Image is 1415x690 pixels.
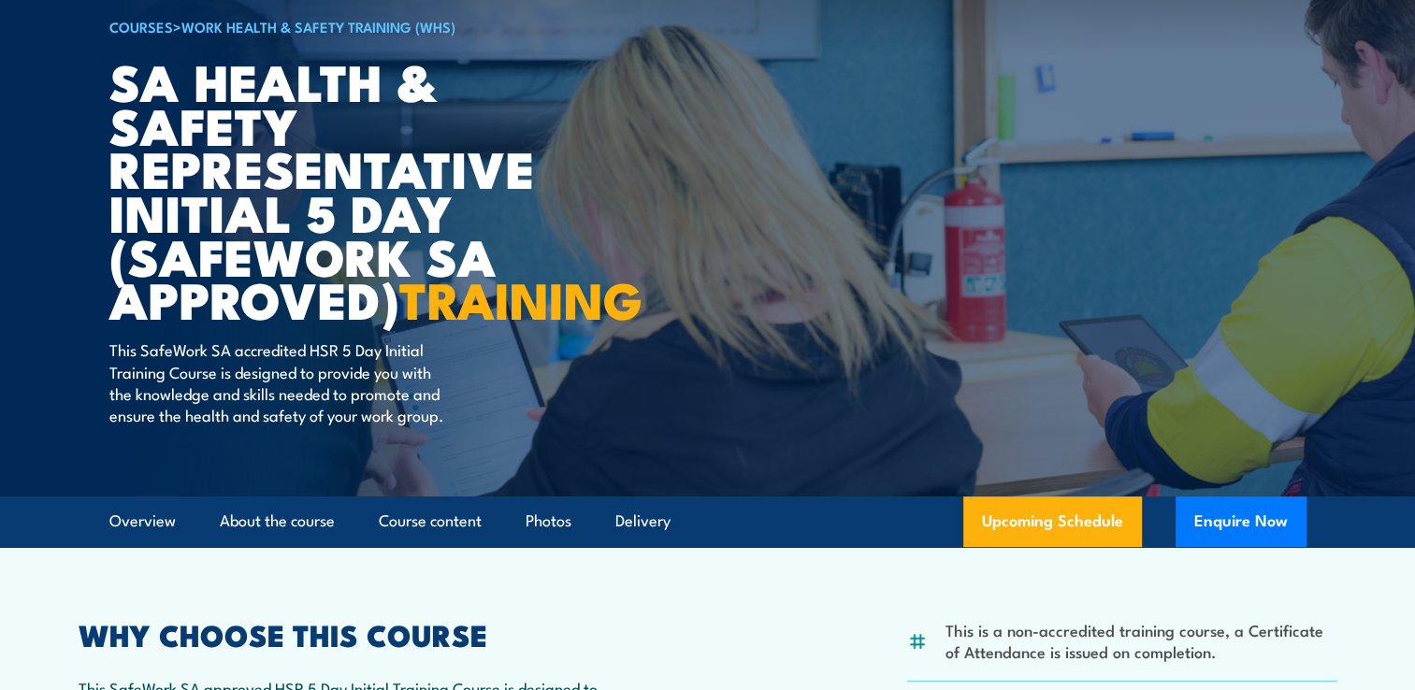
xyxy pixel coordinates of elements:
[79,621,625,647] h2: WHY CHOOSE THIS COURSE
[109,338,451,426] p: This SafeWork SA accredited HSR 5 Day Initial Training Course is designed to provide you with the...
[379,496,482,546] a: Course content
[615,496,671,546] a: Delivery
[1176,496,1307,547] button: Enquire Now
[109,15,571,37] h6: >
[526,496,571,546] a: Photos
[181,16,455,36] a: Work Health & Safety Training (WHS)
[399,259,643,337] strong: TRAINING
[963,496,1142,547] a: Upcoming Schedule
[109,16,173,36] a: COURSES
[220,496,335,546] a: About the course
[109,59,571,321] h1: SA Health & Safety Representative Initial 5 Day (SafeWork SA Approved)
[109,496,176,546] a: Overview
[946,619,1337,663] li: This is a non-accredited training course, a Certificate of Attendance is issued on completion.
